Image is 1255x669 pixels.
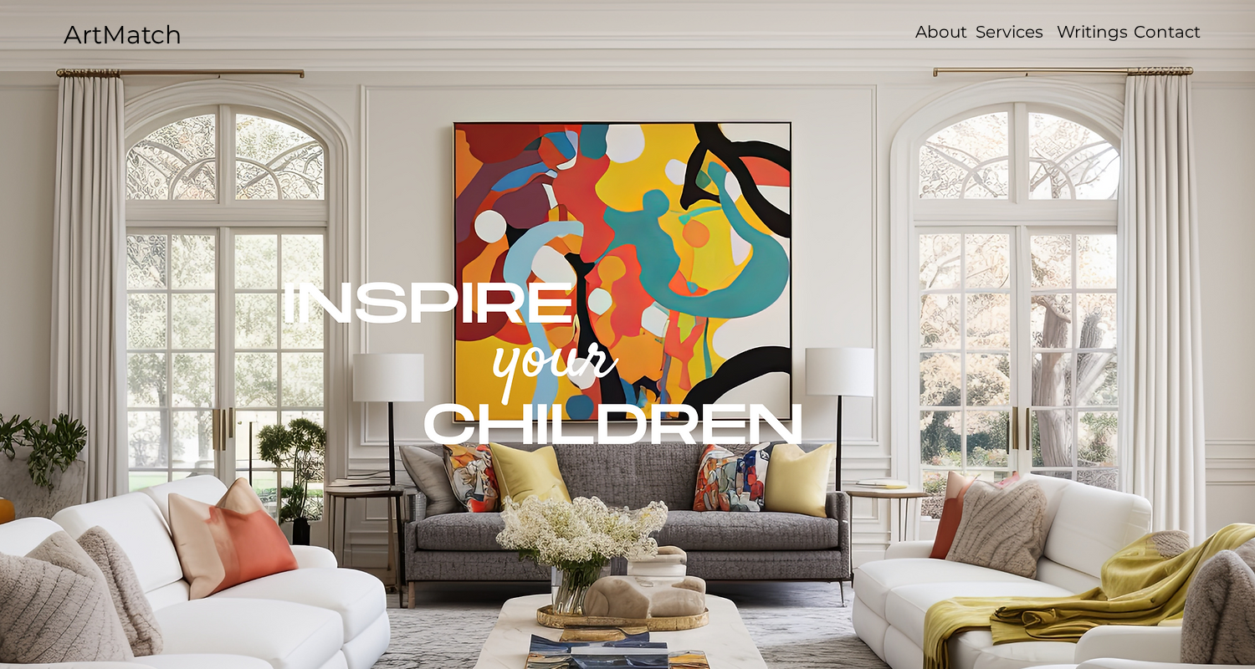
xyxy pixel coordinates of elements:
p: Contact [1125,20,1209,44]
a: Contact [1125,20,1200,44]
a: ArtMatch [64,19,182,50]
a: Services [967,20,1048,44]
p: Services [967,20,1052,44]
p: Writings [1048,20,1136,44]
nav: Site [820,20,1200,44]
p: About [907,20,976,44]
a: Writings [1048,20,1125,44]
a: About [907,20,967,44]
